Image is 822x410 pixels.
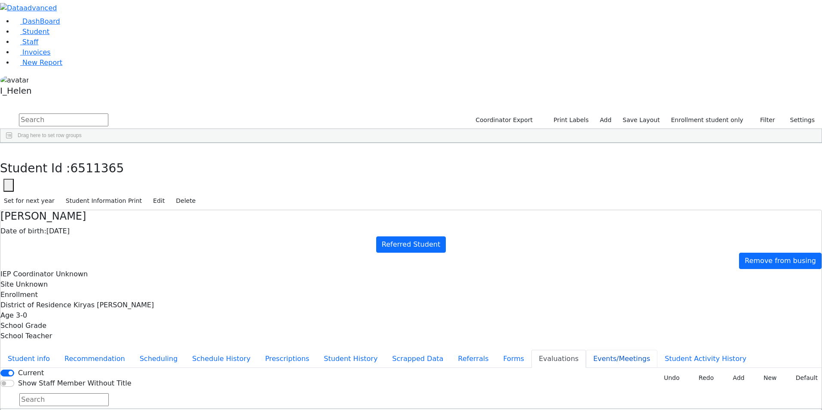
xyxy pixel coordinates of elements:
[531,350,586,368] button: Evaluations
[0,210,822,223] h4: [PERSON_NAME]
[596,113,615,127] a: Add
[22,38,38,46] span: Staff
[0,321,46,331] label: School Grade
[57,350,132,368] button: Recommendation
[496,350,531,368] button: Forms
[654,371,684,385] button: Undo
[779,113,819,127] button: Settings
[0,269,54,279] label: IEP Coordinator
[316,350,385,368] button: Student History
[19,393,109,406] input: Search
[451,350,496,368] button: Referrals
[19,113,108,126] input: Search
[723,371,748,385] button: Add
[22,48,51,56] span: Invoices
[0,300,71,310] label: District of Residence
[74,301,154,309] span: Kiryas [PERSON_NAME]
[14,48,51,56] a: Invoices
[132,350,185,368] button: Scheduling
[689,371,718,385] button: Redo
[16,280,48,288] span: Unknown
[470,113,537,127] button: Coordinator Export
[0,226,46,236] label: Date of birth:
[667,113,747,127] label: Enrollment student only
[149,194,169,208] button: Edit
[16,311,27,319] span: 3-0
[14,38,38,46] a: Staff
[376,236,446,253] a: Referred Student
[56,270,88,278] span: Unknown
[14,28,49,36] a: Student
[18,132,82,138] span: Drag here to set row groups
[385,350,451,368] button: Scrapped Data
[62,194,146,208] button: Student Information Print
[619,113,663,127] button: Save Layout
[185,350,258,368] button: Schedule History
[657,350,754,368] button: Student Activity History
[14,17,60,25] a: DashBoard
[22,58,62,67] span: New Report
[786,371,822,385] button: Default
[0,279,14,290] label: Site
[749,113,779,127] button: Filter
[739,253,822,269] a: Remove from busing
[0,331,52,341] label: School Teacher
[745,257,816,265] span: Remove from busing
[754,371,781,385] button: New
[22,28,49,36] span: Student
[18,368,44,378] label: Current
[543,113,592,127] button: Print Labels
[0,226,822,236] div: [DATE]
[172,194,199,208] button: Delete
[258,350,317,368] button: Prescriptions
[71,161,124,175] span: 6511365
[14,58,62,67] a: New Report
[0,290,38,300] label: Enrollment
[18,378,131,389] label: Show Staff Member Without Title
[586,350,657,368] button: Events/Meetings
[0,350,57,368] button: Student info
[0,310,14,321] label: Age
[22,17,60,25] span: DashBoard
